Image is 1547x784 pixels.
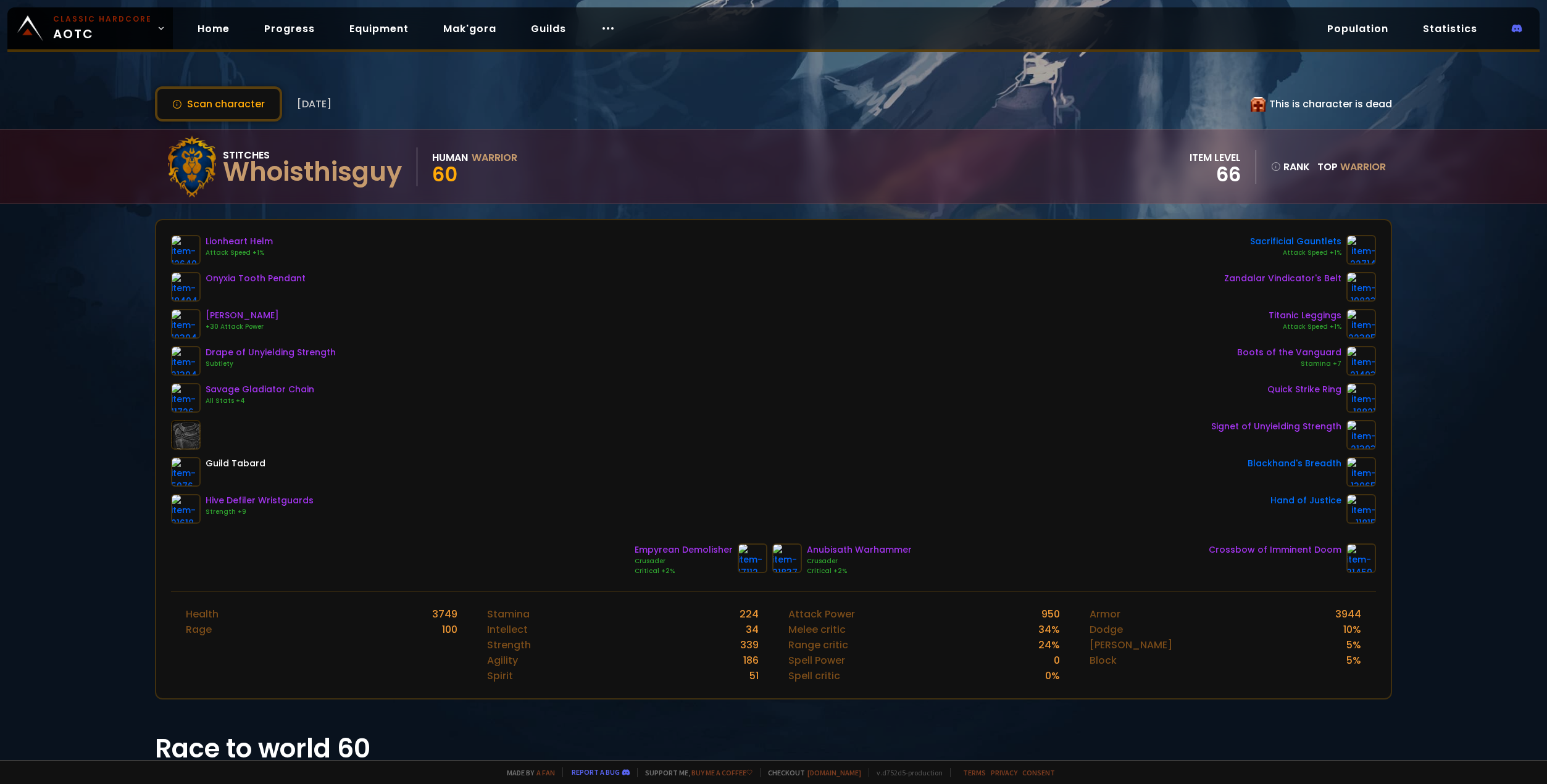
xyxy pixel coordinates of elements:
a: Guilds [521,16,576,41]
span: 60 [432,160,457,188]
span: [DATE] [297,96,331,112]
div: Crossbow of Imminent Doom [1209,543,1341,556]
div: All Stats +4 [206,396,314,406]
div: This is character is dead [1251,96,1392,112]
div: Critical +2% [635,566,733,576]
div: Warrior [472,150,517,165]
a: Progress [254,16,325,41]
div: Drape of Unyielding Strength [206,346,336,359]
div: Crusader [635,556,733,566]
div: 24 % [1038,637,1060,653]
img: item-21394 [171,346,201,376]
a: Buy me a coffee [691,768,753,777]
div: +30 Attack Power [206,322,279,332]
div: 186 [743,653,759,668]
div: Titanic Leggings [1269,309,1341,322]
div: Stamina +7 [1237,359,1341,369]
a: Home [188,16,240,41]
a: Privacy [991,768,1017,777]
img: item-21393 [1346,420,1376,450]
div: 66 [1190,165,1241,184]
div: Human [432,150,468,165]
div: 34 % [1038,622,1060,637]
div: Rage [186,622,212,637]
div: Anubisath Warhammer [807,543,912,556]
div: 34 [746,622,759,637]
a: Report a bug [572,767,620,777]
img: item-17112 [738,543,767,573]
div: Boots of the Vanguard [1237,346,1341,359]
a: Terms [963,768,986,777]
div: 950 [1041,606,1060,622]
div: Agility [487,653,518,668]
div: Armor [1090,606,1120,622]
div: Whoisthisguy [223,163,402,181]
div: Attack Speed +1% [1269,322,1341,332]
small: Classic Hardcore [53,14,152,25]
div: Attack Speed +1% [1250,248,1341,258]
div: Stamina [487,606,530,622]
div: 224 [740,606,759,622]
div: Strength +9 [206,507,314,517]
img: item-19823 [1346,272,1376,302]
div: Spell Power [788,653,845,668]
div: Guild Tabard [206,457,265,470]
div: 3944 [1335,606,1361,622]
span: v. d752d5 - production [869,768,943,777]
div: Attack Power [788,606,855,622]
img: item-13965 [1346,457,1376,487]
div: Hive Defiler Wristguards [206,494,314,507]
div: rank [1271,159,1310,175]
img: item-11726 [171,383,201,413]
img: item-18821 [1346,383,1376,413]
div: Sacrificial Gauntlets [1250,235,1341,248]
span: Checkout [760,768,861,777]
div: Spell critic [788,668,840,683]
div: Signet of Unyielding Strength [1211,420,1341,433]
div: [PERSON_NAME] [206,309,279,322]
div: 51 [749,668,759,683]
a: Equipment [340,16,419,41]
div: Zandalar Vindicator's Belt [1224,272,1341,285]
div: 5 % [1346,653,1361,668]
a: [DOMAIN_NAME] [807,768,861,777]
div: Strength [487,637,531,653]
div: 339 [740,637,759,653]
div: Top [1317,159,1386,175]
img: item-22385 [1346,309,1376,339]
span: AOTC [53,14,152,43]
div: 5 % [1346,637,1361,653]
h1: Race to world 60 [155,729,1393,768]
div: Attack Speed +1% [206,248,273,258]
div: Dodge [1090,622,1123,637]
div: Empyrean Demolisher [635,543,733,556]
img: item-12640 [171,235,201,265]
div: Blackhand's Breadth [1248,457,1341,470]
a: Consent [1022,768,1055,777]
img: item-22714 [1346,235,1376,265]
div: 100 [442,622,457,637]
div: Stitches [223,147,402,163]
div: Lionheart Helm [206,235,273,248]
div: Intellect [487,622,528,637]
span: Warrior [1340,160,1386,174]
div: 0 % [1045,668,1060,683]
button: Scan character [155,86,282,122]
img: item-21493 [1346,346,1376,376]
img: item-5976 [171,457,201,487]
span: Support me, [637,768,753,777]
div: Savage Gladiator Chain [206,383,314,396]
div: Block [1090,653,1117,668]
div: Health [186,606,219,622]
div: 3749 [432,606,457,622]
a: Statistics [1413,16,1487,41]
div: [PERSON_NAME] [1090,637,1172,653]
a: Classic HardcoreAOTC [7,7,173,49]
div: Crusader [807,556,912,566]
a: Mak'gora [433,16,506,41]
div: 10 % [1343,622,1361,637]
div: item level [1190,150,1241,165]
div: 0 [1054,653,1060,668]
div: Range critic [788,637,848,653]
div: Quick Strike Ring [1267,383,1341,396]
